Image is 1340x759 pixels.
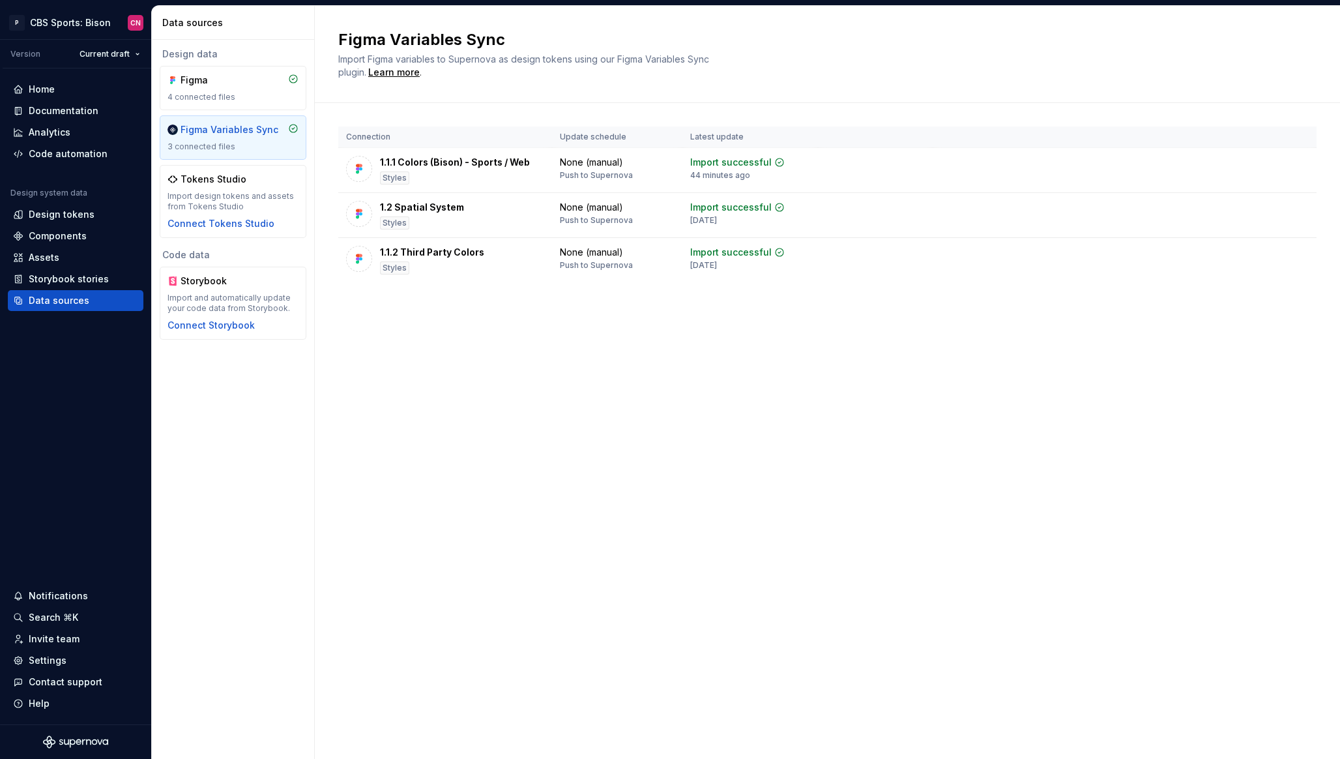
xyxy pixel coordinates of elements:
a: Home [8,79,143,100]
div: P [9,15,25,31]
div: Contact support [29,676,102,689]
div: Push to Supernova [560,215,633,226]
div: CN [130,18,141,28]
a: Figma4 connected files [160,66,306,110]
div: 44 minutes ago [690,170,750,181]
a: Data sources [8,290,143,311]
div: Storybook [181,275,243,288]
a: StorybookImport and automatically update your code data from Storybook.Connect Storybook [160,267,306,340]
div: 1.1.1 Colors (Bison) - Sports / Web [380,156,530,169]
a: Analytics [8,122,143,143]
div: Search ⌘K [29,611,78,624]
a: Code automation [8,143,143,164]
div: 3 connected files [167,141,299,152]
h2: Figma Variables Sync [338,29,1301,50]
div: Design tokens [29,208,95,221]
th: Connection [338,126,552,148]
div: None (manual) [560,201,623,214]
div: Home [29,83,55,96]
a: Documentation [8,100,143,121]
div: Push to Supernova [560,260,633,271]
div: [DATE] [690,215,717,226]
button: Notifications [8,586,143,606]
div: Components [29,230,87,243]
button: Search ⌘K [8,607,143,628]
svg: Supernova Logo [43,736,108,749]
div: 1.1.2 Third Party Colors [380,246,484,259]
div: Styles [380,171,409,185]
div: Tokens Studio [181,173,246,186]
button: Contact support [8,672,143,692]
div: Design data [160,48,306,61]
div: Code automation [29,147,108,160]
div: 1.2 Spatial System [380,201,464,214]
div: Data sources [162,16,309,29]
a: Storybook stories [8,269,143,290]
div: Help [29,697,50,710]
button: Help [8,693,143,714]
th: Latest update [682,126,818,148]
a: Tokens StudioImport design tokens and assets from Tokens StudioConnect Tokens Studio [160,165,306,238]
a: Settings [8,650,143,671]
div: Figma [181,74,243,87]
a: Assets [8,247,143,268]
button: Connect Storybook [167,319,255,332]
div: None (manual) [560,246,623,259]
button: Current draft [74,45,146,63]
a: Design tokens [8,204,143,225]
a: Components [8,226,143,246]
div: Push to Supernova [560,170,633,181]
div: Import and automatically update your code data from Storybook. [167,293,299,314]
div: Figma Variables Sync [181,123,278,136]
a: Learn more [368,66,420,79]
div: Data sources [29,294,89,307]
div: Design system data [10,188,87,198]
div: Import successful [690,246,772,259]
div: Styles [380,261,409,275]
div: Invite team [29,632,80,646]
div: Storybook stories [29,273,109,286]
div: [DATE] [690,260,717,271]
div: Analytics [29,126,70,139]
a: Invite team [8,629,143,649]
div: Assets [29,251,59,264]
div: Code data [160,248,306,261]
th: Update schedule [552,126,682,148]
div: Styles [380,216,409,230]
span: . [366,68,422,78]
a: Figma Variables Sync3 connected files [160,115,306,160]
div: None (manual) [560,156,623,169]
div: 4 connected files [167,92,299,102]
div: Documentation [29,104,98,117]
button: Connect Tokens Studio [167,217,274,230]
div: Import design tokens and assets from Tokens Studio [167,191,299,212]
div: Notifications [29,589,88,603]
span: Import Figma variables to Supernova as design tokens using our Figma Variables Sync plugin. [338,53,712,78]
div: CBS Sports: Bison [30,16,111,29]
div: Import successful [690,156,772,169]
span: Current draft [80,49,130,59]
div: Import successful [690,201,772,214]
button: PCBS Sports: BisonCN [3,8,149,37]
div: Version [10,49,40,59]
div: Settings [29,654,66,667]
